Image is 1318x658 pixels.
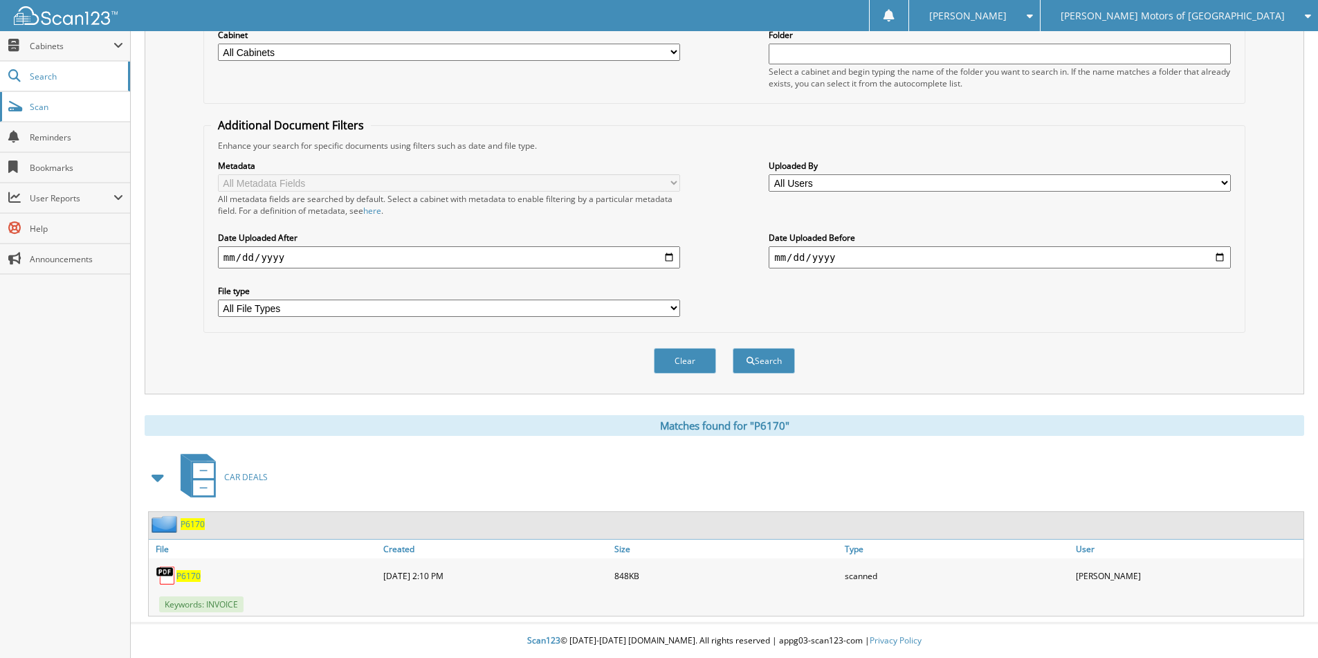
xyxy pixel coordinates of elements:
div: scanned [841,562,1072,590]
button: Clear [654,348,716,374]
a: Size [611,540,842,558]
div: 848KB [611,562,842,590]
img: scan123-logo-white.svg [14,6,118,25]
span: User Reports [30,192,113,204]
a: File [149,540,380,558]
label: Uploaded By [769,160,1231,172]
span: Announcements [30,253,123,265]
a: Created [380,540,611,558]
div: Matches found for "P6170" [145,415,1304,436]
label: Metadata [218,160,680,172]
input: start [218,246,680,268]
div: [PERSON_NAME] [1072,562,1303,590]
span: [PERSON_NAME] Motors of [GEOGRAPHIC_DATA] [1061,12,1285,20]
a: P6170 [181,518,205,530]
span: Help [30,223,123,235]
span: Scan123 [527,634,560,646]
label: File type [218,285,680,297]
a: here [363,205,381,217]
div: [DATE] 2:10 PM [380,562,611,590]
img: folder2.png [152,515,181,533]
span: Cabinets [30,40,113,52]
span: Reminders [30,131,123,143]
legend: Additional Document Filters [211,118,371,133]
a: CAR DEALS [172,450,268,504]
a: User [1072,540,1303,558]
span: Keywords: INVOICE [159,596,244,612]
span: Search [30,71,121,82]
span: CAR DEALS [224,471,268,483]
img: PDF.png [156,565,176,586]
div: © [DATE]-[DATE] [DOMAIN_NAME]. All rights reserved | appg03-scan123-com | [131,624,1318,658]
div: All metadata fields are searched by default. Select a cabinet with metadata to enable filtering b... [218,193,680,217]
div: Select a cabinet and begin typing the name of the folder you want to search in. If the name match... [769,66,1231,89]
input: end [769,246,1231,268]
label: Date Uploaded After [218,232,680,244]
a: Privacy Policy [870,634,922,646]
span: [PERSON_NAME] [929,12,1007,20]
span: Bookmarks [30,162,123,174]
label: Folder [769,29,1231,41]
div: Enhance your search for specific documents using filters such as date and file type. [211,140,1238,152]
a: Type [841,540,1072,558]
label: Date Uploaded Before [769,232,1231,244]
a: P6170 [176,570,201,582]
span: Scan [30,101,123,113]
label: Cabinet [218,29,680,41]
iframe: Chat Widget [1249,592,1318,658]
button: Search [733,348,795,374]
